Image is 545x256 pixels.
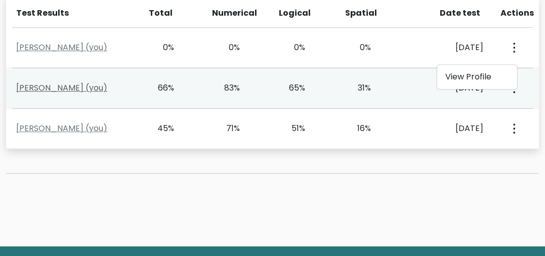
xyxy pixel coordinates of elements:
[344,122,371,135] div: 16%
[279,82,306,94] div: 65%
[16,82,107,94] a: [PERSON_NAME] (you)
[16,122,107,134] a: [PERSON_NAME] (you)
[145,7,173,19] div: Total
[16,41,107,53] a: [PERSON_NAME] (you)
[500,7,533,19] div: Actions
[212,7,239,19] div: Numerical
[344,82,371,94] div: 31%
[213,41,240,54] div: 0%
[410,82,483,94] div: [DATE]
[410,122,483,135] div: [DATE]
[410,41,483,54] div: [DATE]
[279,7,306,19] div: Logical
[279,122,306,135] div: 51%
[344,41,371,54] div: 0%
[147,82,174,94] div: 66%
[345,7,372,19] div: Spatial
[16,7,133,19] div: Test Results
[437,69,517,85] a: View Profile
[279,41,306,54] div: 0%
[147,122,174,135] div: 45%
[213,82,240,94] div: 83%
[147,41,174,54] div: 0%
[412,7,489,19] div: Date test
[213,122,240,135] div: 71%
